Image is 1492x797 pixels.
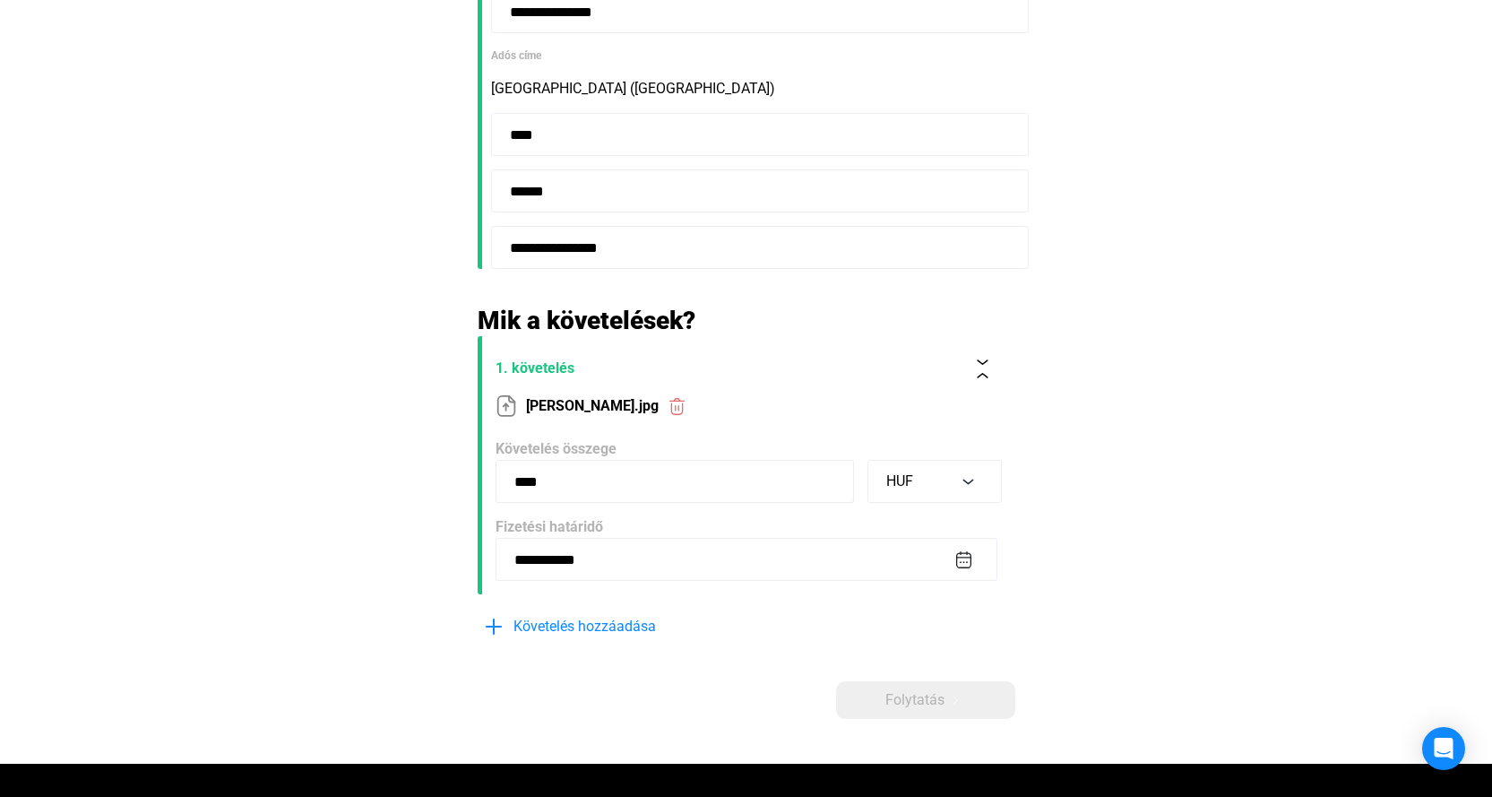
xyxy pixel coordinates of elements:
[513,616,656,637] span: Követelés hozzáadása
[496,358,957,379] span: 1. követelés
[496,440,617,457] span: Követelés összege
[944,696,966,705] img: arrow-right-white
[964,350,1002,387] button: collapse
[668,397,686,416] img: trash-red
[496,395,517,417] img: upload-paper
[659,387,696,425] button: trash-red
[886,472,913,489] span: HUF
[953,549,975,571] button: calendar
[954,550,973,569] img: calendar
[885,689,944,711] span: Folytatás
[478,608,746,645] button: plus-blueKövetelés hozzáadása
[491,47,1015,65] div: Adós címe
[483,616,505,637] img: plus-blue
[836,681,1015,719] button: Folytatásarrow-right-white
[496,518,603,535] span: Fizetési határidő
[526,395,659,417] span: [PERSON_NAME].jpg
[973,360,992,378] img: collapse
[867,460,1002,503] button: HUF
[478,305,1015,336] h2: Mik a követelések?
[491,78,1015,100] div: [GEOGRAPHIC_DATA] ([GEOGRAPHIC_DATA])
[1422,727,1465,770] div: Open Intercom Messenger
